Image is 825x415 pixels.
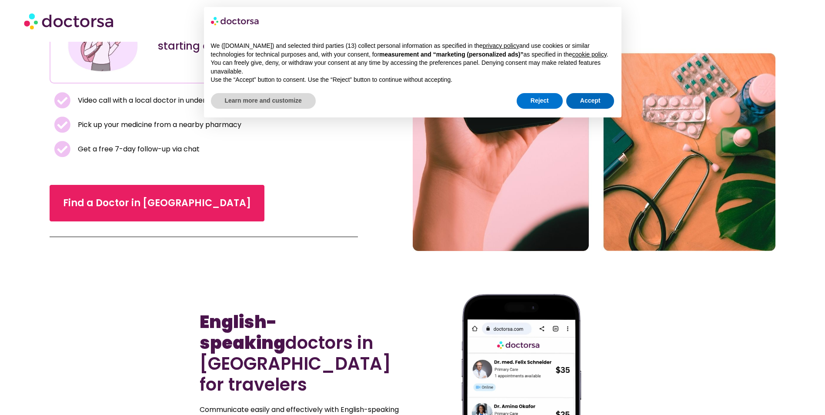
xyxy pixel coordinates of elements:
[379,51,523,58] strong: measurement and “marketing (personalized ads)”
[483,42,519,49] a: privacy policy
[211,14,260,28] img: logo
[50,185,264,221] a: Find a Doctor in [GEOGRAPHIC_DATA]
[76,119,241,131] span: Pick up your medicine from a nearby pharmacy
[572,51,607,58] a: cookie policy
[211,93,316,109] button: Learn more and customize
[76,143,200,155] span: Get a free 7-day follow-up via chat
[211,76,615,84] p: Use the “Accept” button to consent. Use the “Reject” button to continue without accepting.
[200,310,285,355] b: English-speaking
[63,196,251,210] span: Find a Doctor in [GEOGRAPHIC_DATA]
[211,59,615,76] p: You can freely give, deny, or withdraw your consent at any time by accessing the preferences pane...
[566,93,615,109] button: Accept
[211,42,615,59] p: We ([DOMAIN_NAME]) and selected third parties (13) collect personal information as specified in t...
[200,311,408,395] h2: doctors in [GEOGRAPHIC_DATA] for travelers
[517,93,563,109] button: Reject
[76,94,241,107] span: Video call with a local doctor in under 5 minutes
